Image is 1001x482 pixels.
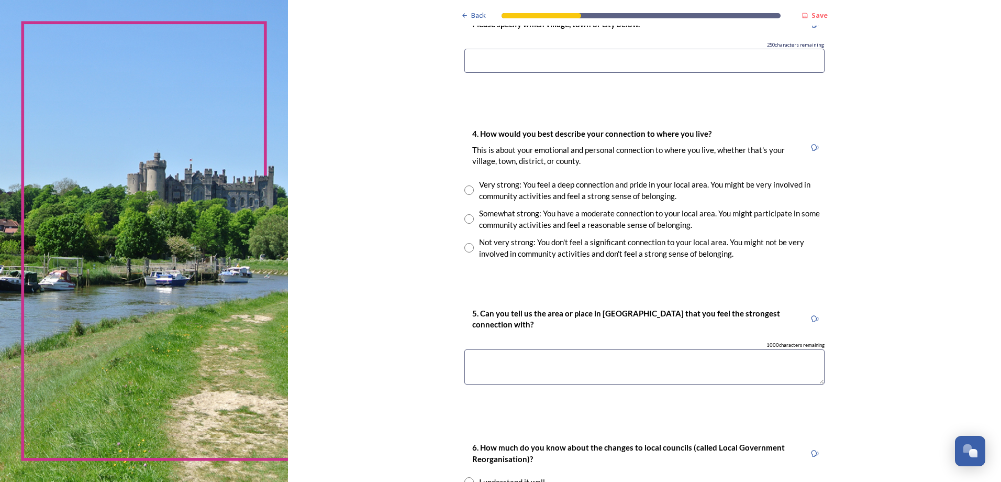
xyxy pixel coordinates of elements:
[479,179,825,202] div: Very strong: You feel a deep connection and pride in your local area. You might be very involved ...
[766,342,825,349] span: 1000 characters remaining
[471,10,486,20] span: Back
[811,10,828,20] strong: Save
[472,145,798,167] p: This is about your emotional and personal connection to where you live, whether that's your villa...
[955,436,985,466] button: Open Chat
[479,236,825,260] div: Not very strong: You don't feel a significant connection to your local area. You might not be ver...
[767,41,825,49] span: 250 characters remaining
[479,207,825,231] div: Somewhat strong: You have a moderate connection to your local area. You might participate in some...
[472,443,786,463] strong: 6. How much do you know about the changes to local councils (called Local Government Reorganisati...
[472,19,640,29] strong: Please specify which village, town or city below.
[472,309,782,329] strong: 5. Can you tell us the area or place in [GEOGRAPHIC_DATA] that you feel the strongest connection ...
[472,129,711,138] strong: 4. How would you best describe your connection to where you live?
